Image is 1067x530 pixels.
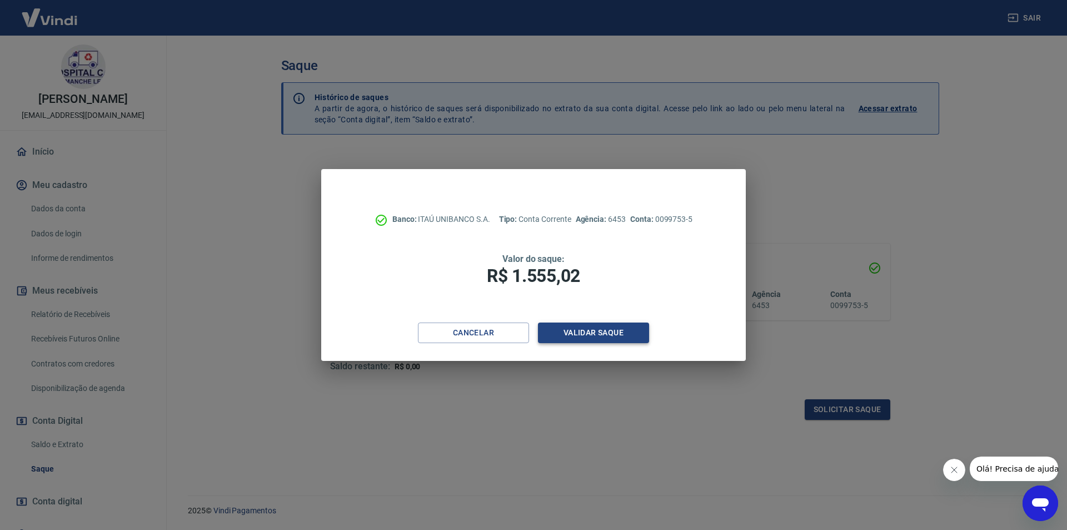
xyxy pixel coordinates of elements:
[487,265,580,286] span: R$ 1.555,02
[1023,486,1058,521] iframe: Botão para abrir a janela de mensagens
[630,215,655,224] span: Conta:
[392,214,490,225] p: ITAÚ UNIBANCO S.A.
[499,215,519,224] span: Tipo:
[499,214,571,225] p: Conta Corrente
[970,457,1058,481] iframe: Mensagem da empresa
[630,214,692,225] p: 0099753-5
[502,254,565,264] span: Valor do saque:
[418,323,529,343] button: Cancelar
[538,323,649,343] button: Validar saque
[943,459,965,481] iframe: Fechar mensagem
[392,215,418,224] span: Banco:
[7,8,93,17] span: Olá! Precisa de ajuda?
[576,215,609,224] span: Agência:
[576,214,626,225] p: 6453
